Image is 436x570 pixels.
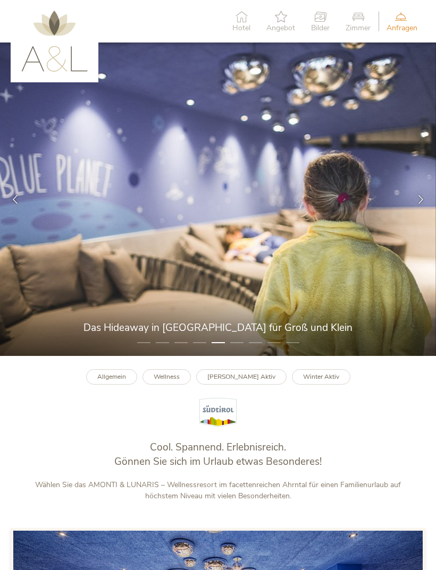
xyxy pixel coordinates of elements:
span: Gönnen Sie sich im Urlaub etwas Besonderes! [114,455,322,469]
b: Allgemein [97,372,126,381]
a: Allgemein [86,369,137,385]
b: Wellness [154,372,180,381]
img: AMONTI & LUNARIS Wellnessresort [21,11,88,72]
span: Angebot [266,24,295,32]
a: [PERSON_NAME] Aktiv [196,369,287,385]
span: Bilder [311,24,330,32]
b: Winter Aktiv [303,372,339,381]
span: Hotel [232,24,250,32]
img: Südtirol [199,398,237,427]
span: Zimmer [346,24,371,32]
span: Anfragen [387,24,417,32]
a: Wellness [142,369,191,385]
a: Winter Aktiv [292,369,350,385]
b: [PERSON_NAME] Aktiv [207,372,275,381]
span: Cool. Spannend. Erlebnisreich. [150,440,286,454]
p: Wählen Sie das AMONTI & LUNARIS – Wellnessresort im facettenreichen Ahrntal für einen Familienurl... [21,479,415,501]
